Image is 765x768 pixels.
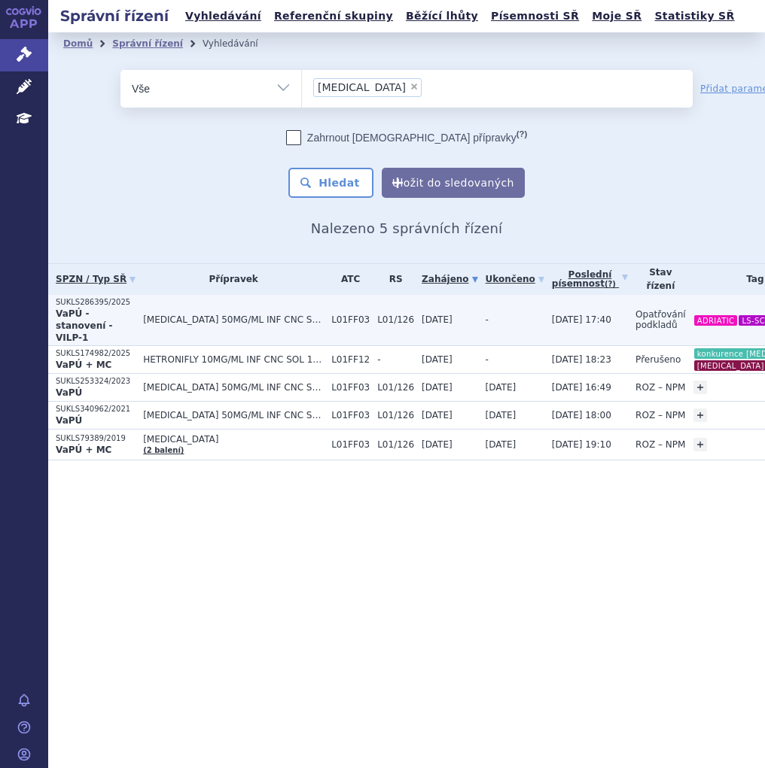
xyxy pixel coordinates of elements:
span: Nalezeno 5 správních řízení [311,220,502,236]
a: SPZN / Typ SŘ [56,269,136,290]
abbr: (?) [517,129,527,139]
span: [MEDICAL_DATA] 50MG/ML INF CNC SOL 1X10ML [143,314,324,325]
li: Vyhledávání [203,32,278,55]
a: Ukončeno [486,269,544,290]
span: L01FF03 [331,439,370,450]
label: Zahrnout [DEMOGRAPHIC_DATA] přípravky [286,130,527,145]
a: Statistiky SŘ [650,6,739,26]
a: Vyhledávání [181,6,266,26]
span: Opatřování podkladů [635,309,686,330]
p: SUKLS340962/2021 [56,404,136,414]
span: ROZ – NPM [635,410,685,420]
p: SUKLS286395/2025 [56,297,136,308]
span: L01/126 [377,382,414,393]
span: L01FF03 [331,314,370,325]
a: Běžící lhůty [401,6,483,26]
span: - [486,354,489,365]
a: Správní řízení [112,38,183,49]
abbr: (?) [605,280,616,289]
span: [DATE] [486,382,517,393]
span: [DATE] 19:10 [552,439,611,450]
p: SUKLS253324/2023 [56,376,136,387]
p: SUKLS79389/2019 [56,433,136,444]
th: ATC [324,264,370,295]
span: ROZ – NPM [635,382,685,393]
span: L01/126 [377,410,414,420]
span: L01/126 [377,439,414,450]
span: L01FF03 [331,382,370,393]
strong: VaPÚ - stanovení - VILP-1 [56,308,113,343]
span: [DATE] 16:49 [552,382,611,393]
span: - [377,354,414,365]
span: L01FF12 [331,354,370,365]
a: + [693,438,707,451]
i: ADRIATIC [694,315,738,326]
a: Zahájeno [422,269,477,290]
h2: Správní řízení [48,5,181,26]
span: [MEDICAL_DATA] [318,82,406,93]
span: [DATE] 18:00 [552,410,611,420]
a: Poslednípísemnost(?) [552,264,628,295]
th: RS [370,264,414,295]
span: L01FF03 [331,410,370,420]
span: [DATE] [422,410,453,420]
span: [DATE] [486,439,517,450]
strong: VaPÚ [56,387,82,398]
span: [DATE] [422,382,453,393]
strong: VaPÚ + MC [56,360,111,370]
a: + [693,408,707,422]
span: [MEDICAL_DATA] 50MG/ML INF CNC SOL 1X10ML [143,410,324,420]
span: [MEDICAL_DATA] 50MG/ML INF CNC SOL 1X10ML [143,382,324,393]
p: SUKLS174982/2025 [56,348,136,359]
span: [DATE] [422,354,453,365]
a: Domů [63,38,93,49]
a: Písemnosti SŘ [486,6,584,26]
a: Moje SŘ [587,6,646,26]
span: × [410,82,419,91]
span: [DATE] [422,439,453,450]
strong: VaPÚ [56,415,82,426]
input: [MEDICAL_DATA] [426,77,434,96]
a: (2 balení) [143,446,184,454]
span: [MEDICAL_DATA] [143,434,324,445]
th: Přípravek [136,264,324,295]
span: - [486,314,489,325]
span: ROZ – NPM [635,439,685,450]
button: Hledat [288,168,373,198]
a: Referenční skupiny [270,6,398,26]
th: Stav řízení [628,264,686,295]
span: L01/126 [377,314,414,325]
span: HETRONIFLY 10MG/ML INF CNC SOL 1X10ML [143,354,324,365]
span: Přerušeno [635,354,681,365]
span: [DATE] [422,314,453,325]
strong: VaPÚ + MC [56,445,111,455]
button: Uložit do sledovaných [382,168,525,198]
a: + [693,381,707,394]
span: [DATE] [486,410,517,420]
span: [DATE] 17:40 [552,314,611,325]
span: [DATE] 18:23 [552,354,611,365]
